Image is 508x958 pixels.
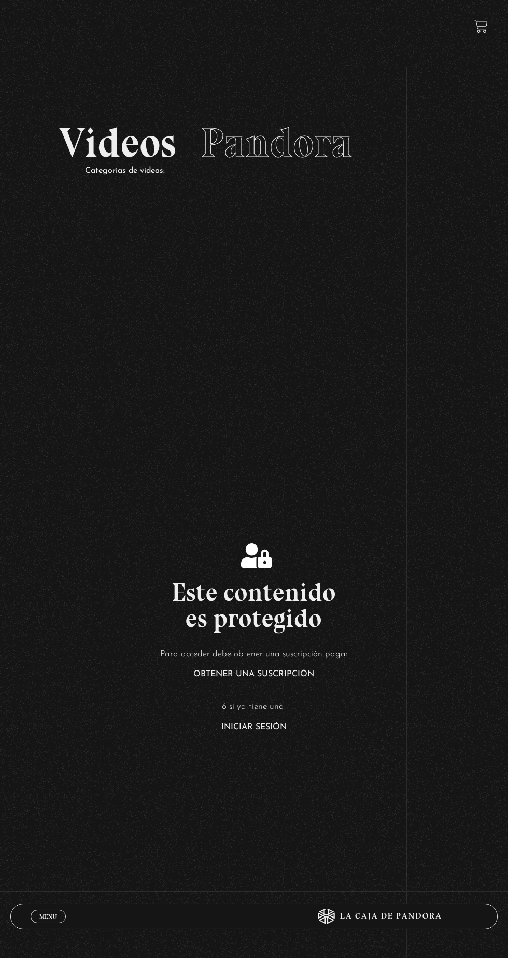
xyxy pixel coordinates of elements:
[59,122,449,163] h2: Videos
[194,670,315,678] a: Obtener una suscripción
[85,163,449,179] p: Categorías de videos:
[36,922,61,929] span: Cerrar
[474,19,488,33] a: View your shopping cart
[221,723,287,731] a: Iniciar Sesión
[201,118,352,168] span: Pandora
[39,913,57,920] span: Menu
